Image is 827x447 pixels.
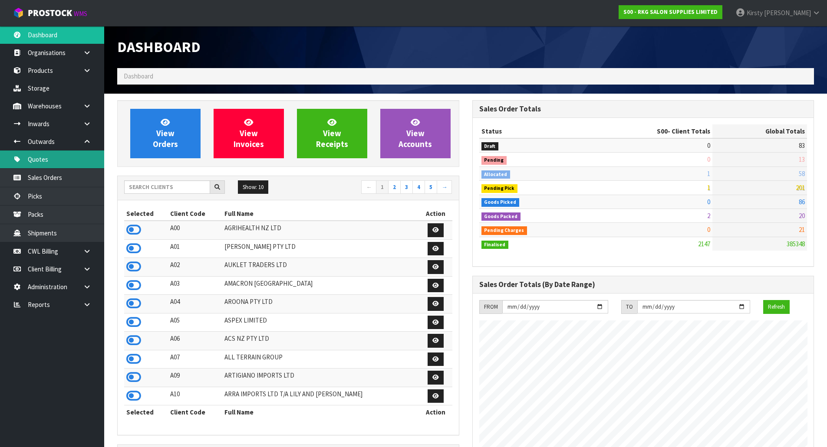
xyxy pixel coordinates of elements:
[481,184,518,193] span: Pending Pick
[153,117,178,150] span: View Orders
[796,183,805,192] span: 201
[168,295,223,313] td: A04
[707,155,710,163] span: 0
[623,8,718,16] strong: S00 - RKG SALON SUPPLIES LIMITED
[425,180,437,194] a: 5
[316,117,348,150] span: View Receipts
[222,350,419,369] td: ALL TERRAIN GROUP
[657,127,668,135] span: S00
[124,72,153,80] span: Dashboard
[707,212,710,220] span: 2
[361,180,376,194] a: ←
[222,295,419,313] td: AROONA PTY LTD
[380,109,451,158] a: ViewAccounts
[222,369,419,387] td: ARTIGIANO IMPORTS LTD
[481,156,507,165] span: Pending
[295,180,452,196] nav: Page navigation
[698,240,710,248] span: 2147
[707,141,710,150] span: 0
[117,38,201,56] span: Dashboard
[168,221,223,239] td: A00
[124,180,210,194] input: Search clients
[222,405,419,419] th: Full Name
[222,276,419,295] td: AMACRON [GEOGRAPHIC_DATA]
[400,180,413,194] a: 3
[412,180,425,194] a: 4
[763,300,790,314] button: Refresh
[297,109,367,158] a: ViewReceipts
[168,405,223,419] th: Client Code
[222,207,419,221] th: Full Name
[222,239,419,258] td: [PERSON_NAME] PTY LTD
[481,241,509,249] span: Finalised
[168,387,223,405] td: A10
[168,207,223,221] th: Client Code
[479,281,807,289] h3: Sales Order Totals (By Date Range)
[619,5,722,19] a: S00 - RKG SALON SUPPLIES LIMITED
[222,332,419,350] td: ACS NZ PTY LTD
[13,7,24,18] img: cube-alt.png
[479,300,502,314] div: FROM
[168,276,223,295] td: A03
[707,183,710,192] span: 1
[479,105,807,113] h3: Sales Order Totals
[399,117,432,150] span: View Accounts
[222,313,419,332] td: ASPEX LIMITED
[419,207,452,221] th: Action
[587,124,712,138] th: - Client Totals
[222,387,419,405] td: ARRA IMPORTS LTD T/A LILY AND [PERSON_NAME]
[437,180,452,194] a: →
[124,207,168,221] th: Selected
[479,124,588,138] th: Status
[238,180,268,194] button: Show: 10
[234,117,264,150] span: View Invoices
[707,225,710,234] span: 0
[168,350,223,369] td: A07
[388,180,401,194] a: 2
[222,258,419,277] td: AUKLET TRADERS LTD
[747,9,763,17] span: Kirsty
[799,225,805,234] span: 21
[621,300,637,314] div: TO
[707,170,710,178] span: 1
[124,405,168,419] th: Selected
[74,10,87,18] small: WMS
[28,7,72,19] span: ProStock
[481,170,511,179] span: Allocated
[481,226,527,235] span: Pending Charges
[168,239,223,258] td: A01
[376,180,389,194] a: 1
[707,198,710,206] span: 0
[481,212,521,221] span: Goods Packed
[168,369,223,387] td: A09
[787,240,805,248] span: 385348
[419,405,452,419] th: Action
[799,141,805,150] span: 83
[168,258,223,277] td: A02
[481,142,499,151] span: Draft
[799,155,805,163] span: 13
[712,124,807,138] th: Global Totals
[168,313,223,332] td: A05
[222,221,419,239] td: AGRIHEALTH NZ LTD
[799,212,805,220] span: 20
[799,198,805,206] span: 86
[214,109,284,158] a: ViewInvoices
[130,109,201,158] a: ViewOrders
[168,332,223,350] td: A06
[481,198,520,207] span: Goods Picked
[799,170,805,178] span: 58
[764,9,811,17] span: [PERSON_NAME]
